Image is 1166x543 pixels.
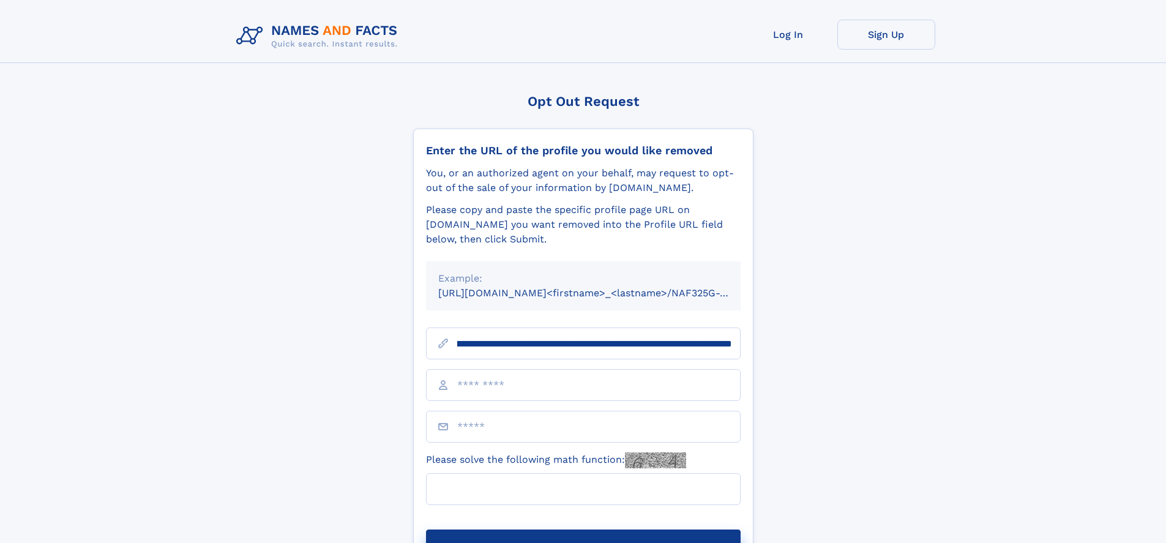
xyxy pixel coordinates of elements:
[438,271,728,286] div: Example:
[739,20,837,50] a: Log In
[837,20,935,50] a: Sign Up
[426,144,741,157] div: Enter the URL of the profile you would like removed
[426,166,741,195] div: You, or an authorized agent on your behalf, may request to opt-out of the sale of your informatio...
[231,20,408,53] img: Logo Names and Facts
[438,287,764,299] small: [URL][DOMAIN_NAME]<firstname>_<lastname>/NAF325G-xxxxxxxx
[426,203,741,247] div: Please copy and paste the specific profile page URL on [DOMAIN_NAME] you want removed into the Pr...
[413,94,753,109] div: Opt Out Request
[426,452,686,468] label: Please solve the following math function:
